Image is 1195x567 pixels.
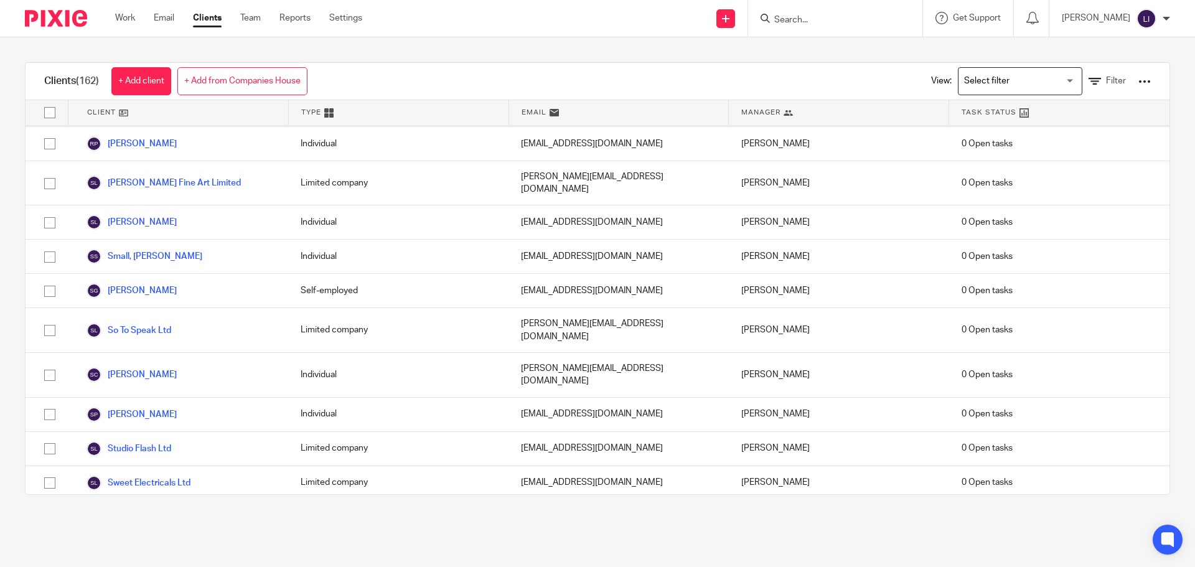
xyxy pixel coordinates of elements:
span: 0 Open tasks [962,138,1013,150]
span: Task Status [962,107,1016,118]
div: [PERSON_NAME] [729,308,949,352]
span: 0 Open tasks [962,442,1013,454]
span: 0 Open tasks [962,408,1013,420]
a: Email [154,12,174,24]
a: Reports [279,12,311,24]
span: 0 Open tasks [962,177,1013,189]
div: [PERSON_NAME] [729,432,949,466]
div: Individual [288,205,508,239]
div: [PERSON_NAME] [729,466,949,500]
a: So To Speak Ltd [87,323,171,338]
div: Individual [288,398,508,431]
a: Sweet Electricals Ltd [87,476,190,490]
img: svg%3E [87,136,101,151]
div: Individual [288,127,508,161]
span: 0 Open tasks [962,476,1013,489]
h1: Clients [44,75,99,88]
span: 0 Open tasks [962,284,1013,297]
a: Work [115,12,135,24]
img: svg%3E [87,249,101,264]
div: [PERSON_NAME] [729,398,949,431]
a: Studio Flash Ltd [87,441,171,456]
div: Limited company [288,432,508,466]
a: [PERSON_NAME] Fine Art Limited [87,176,241,190]
img: svg%3E [87,215,101,230]
div: Individual [288,353,508,397]
div: Search for option [958,67,1082,95]
span: Email [522,107,546,118]
div: [PERSON_NAME] [729,274,949,307]
a: Team [240,12,261,24]
div: [PERSON_NAME] [729,240,949,273]
img: svg%3E [1136,9,1156,29]
a: [PERSON_NAME] [87,136,177,151]
span: Client [87,107,116,118]
div: [PERSON_NAME] [729,161,949,205]
a: Settings [329,12,362,24]
div: [PERSON_NAME] [729,205,949,239]
a: Small, [PERSON_NAME] [87,249,202,264]
div: [PERSON_NAME][EMAIL_ADDRESS][DOMAIN_NAME] [508,353,729,397]
span: Manager [741,107,780,118]
div: [EMAIL_ADDRESS][DOMAIN_NAME] [508,240,729,273]
a: [PERSON_NAME] [87,367,177,382]
div: [EMAIL_ADDRESS][DOMAIN_NAME] [508,398,729,431]
div: [EMAIL_ADDRESS][DOMAIN_NAME] [508,466,729,500]
div: View: [912,63,1151,100]
a: [PERSON_NAME] [87,215,177,230]
img: svg%3E [87,367,101,382]
img: svg%3E [87,476,101,490]
img: svg%3E [87,176,101,190]
span: Type [301,107,321,118]
div: [PERSON_NAME] [729,353,949,397]
input: Select all [38,101,62,124]
a: + Add from Companies House [177,67,307,95]
div: [PERSON_NAME] [729,127,949,161]
img: Pixie [25,10,87,27]
div: Limited company [288,161,508,205]
img: svg%3E [87,323,101,338]
div: [EMAIL_ADDRESS][DOMAIN_NAME] [508,205,729,239]
span: Get Support [953,14,1001,22]
div: [EMAIL_ADDRESS][DOMAIN_NAME] [508,127,729,161]
span: (162) [76,76,99,86]
p: [PERSON_NAME] [1062,12,1130,24]
a: [PERSON_NAME] [87,407,177,422]
span: 0 Open tasks [962,250,1013,263]
span: 0 Open tasks [962,324,1013,336]
div: [EMAIL_ADDRESS][DOMAIN_NAME] [508,432,729,466]
div: Self-employed [288,274,508,307]
img: svg%3E [87,283,101,298]
a: Clients [193,12,222,24]
span: 0 Open tasks [962,216,1013,228]
span: Filter [1106,77,1126,85]
div: [PERSON_NAME][EMAIL_ADDRESS][DOMAIN_NAME] [508,308,729,352]
a: [PERSON_NAME] [87,283,177,298]
div: [EMAIL_ADDRESS][DOMAIN_NAME] [508,274,729,307]
div: Limited company [288,308,508,352]
input: Search [773,15,885,26]
a: + Add client [111,67,171,95]
img: svg%3E [87,407,101,422]
input: Search for option [960,70,1075,92]
span: 0 Open tasks [962,368,1013,381]
div: [PERSON_NAME][EMAIL_ADDRESS][DOMAIN_NAME] [508,161,729,205]
img: svg%3E [87,441,101,456]
div: Individual [288,240,508,273]
div: Limited company [288,466,508,500]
